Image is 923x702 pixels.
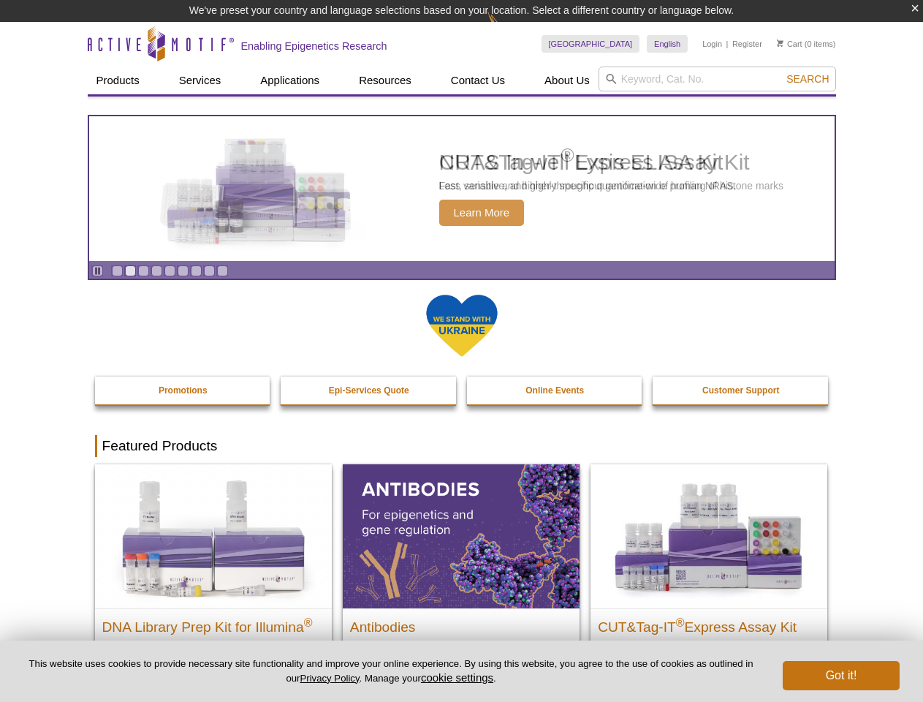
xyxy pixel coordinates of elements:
[164,265,175,276] a: Go to slide 5
[777,35,836,53] li: (0 items)
[251,67,328,94] a: Applications
[112,265,123,276] a: Go to slide 1
[439,151,737,173] h2: NRAS In-well Lysis ELISA Kit
[726,35,729,53] li: |
[281,377,457,404] a: Epi-Services Quote
[159,385,208,396] strong: Promotions
[525,385,584,396] strong: Online Events
[102,613,324,635] h2: DNA Library Prep Kit for Illumina
[467,377,644,404] a: Online Events
[782,72,833,86] button: Search
[487,11,526,45] img: Change Here
[350,613,572,635] h2: Antibodies
[95,464,332,701] a: DNA Library Prep Kit for Illumina DNA Library Prep Kit for Illumina® Dual Index NGS Kit for ChIP-...
[343,464,580,608] img: All Antibodies
[590,464,827,608] img: CUT&Tag-IT® Express Assay Kit
[786,73,829,85] span: Search
[95,435,829,457] h2: Featured Products
[125,265,136,276] a: Go to slide 2
[329,385,409,396] strong: Epi-Services Quote
[343,464,580,686] a: All Antibodies Antibodies Application-tested antibodies for ChIP, CUT&Tag, and CUT&RUN.
[676,616,685,628] sup: ®
[138,265,149,276] a: Go to slide 3
[217,265,228,276] a: Go to slide 9
[95,377,272,404] a: Promotions
[732,39,762,49] a: Register
[599,67,836,91] input: Keyword, Cat. No.
[421,671,493,684] button: cookie settings
[191,265,202,276] a: Go to slide 7
[241,39,387,53] h2: Enabling Epigenetics Research
[653,377,829,404] a: Customer Support
[304,616,313,628] sup: ®
[178,265,189,276] a: Go to slide 6
[777,39,783,47] img: Your Cart
[425,293,498,358] img: We Stand With Ukraine
[92,265,103,276] a: Toggle autoplay
[95,464,332,608] img: DNA Library Prep Kit for Illumina
[702,385,779,396] strong: Customer Support
[23,657,759,685] p: This website uses cookies to provide necessary site functionality and improve your online experie...
[442,67,514,94] a: Contact Us
[536,67,599,94] a: About Us
[598,613,820,635] h2: CUT&Tag-IT Express Assay Kit
[147,138,366,239] img: NRAS In-well Lysis ELISA Kit
[88,67,148,94] a: Products
[89,116,835,261] article: NRAS In-well Lysis ELISA Kit
[590,464,827,686] a: CUT&Tag-IT® Express Assay Kit CUT&Tag-IT®Express Assay Kit Less variable and higher-throughput ge...
[777,39,802,49] a: Cart
[300,673,359,684] a: Privacy Policy
[783,661,900,690] button: Got it!
[204,265,215,276] a: Go to slide 8
[542,35,640,53] a: [GEOGRAPHIC_DATA]
[151,265,162,276] a: Go to slide 4
[702,39,722,49] a: Login
[439,179,737,192] p: Fast, sensitive, and highly specific quantification of human NRAS.
[89,116,835,261] a: NRAS In-well Lysis ELISA Kit NRAS In-well Lysis ELISA Kit Fast, sensitive, and highly specific qu...
[350,67,420,94] a: Resources
[170,67,230,94] a: Services
[647,35,688,53] a: English
[439,200,525,226] span: Learn More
